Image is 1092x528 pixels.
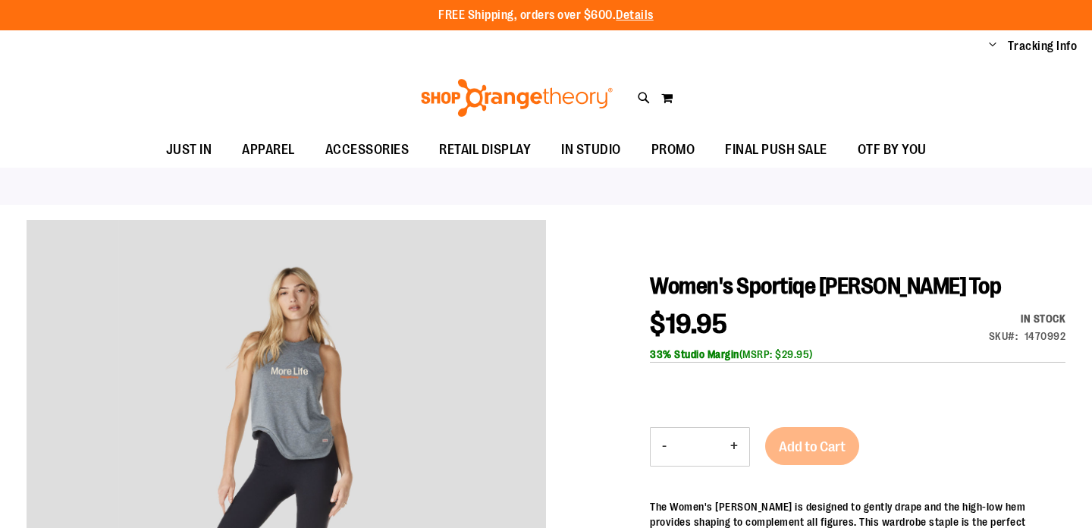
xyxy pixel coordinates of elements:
[1025,328,1066,344] div: 1470992
[989,311,1066,326] div: In stock
[325,133,409,167] span: ACCESSORIES
[650,348,739,360] b: 33% Studio Margin
[678,429,719,465] input: Product quantity
[989,311,1066,326] div: Availability
[546,133,636,168] a: IN STUDIO
[636,133,711,168] a: PROMO
[725,133,827,167] span: FINAL PUSH SALE
[843,133,942,168] a: OTF BY YOU
[561,133,621,167] span: IN STUDIO
[438,7,654,24] p: FREE Shipping, orders over $600.
[424,133,546,168] a: RETAIL DISPLAY
[242,133,295,167] span: APPAREL
[310,133,425,168] a: ACCESSORIES
[166,133,212,167] span: JUST IN
[616,8,654,22] a: Details
[650,309,727,340] span: $19.95
[650,273,1001,299] span: Women's Sportiqe [PERSON_NAME] Top
[719,428,749,466] button: Increase product quantity
[858,133,927,167] span: OTF BY YOU
[989,39,996,54] button: Account menu
[419,79,615,117] img: Shop Orangetheory
[651,133,695,167] span: PROMO
[151,133,227,167] a: JUST IN
[651,428,678,466] button: Decrease product quantity
[710,133,843,168] a: FINAL PUSH SALE
[1008,38,1078,55] a: Tracking Info
[439,133,531,167] span: RETAIL DISPLAY
[227,133,310,168] a: APPAREL
[989,330,1018,342] strong: SKU
[650,347,1065,362] div: (MSRP: $29.95)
